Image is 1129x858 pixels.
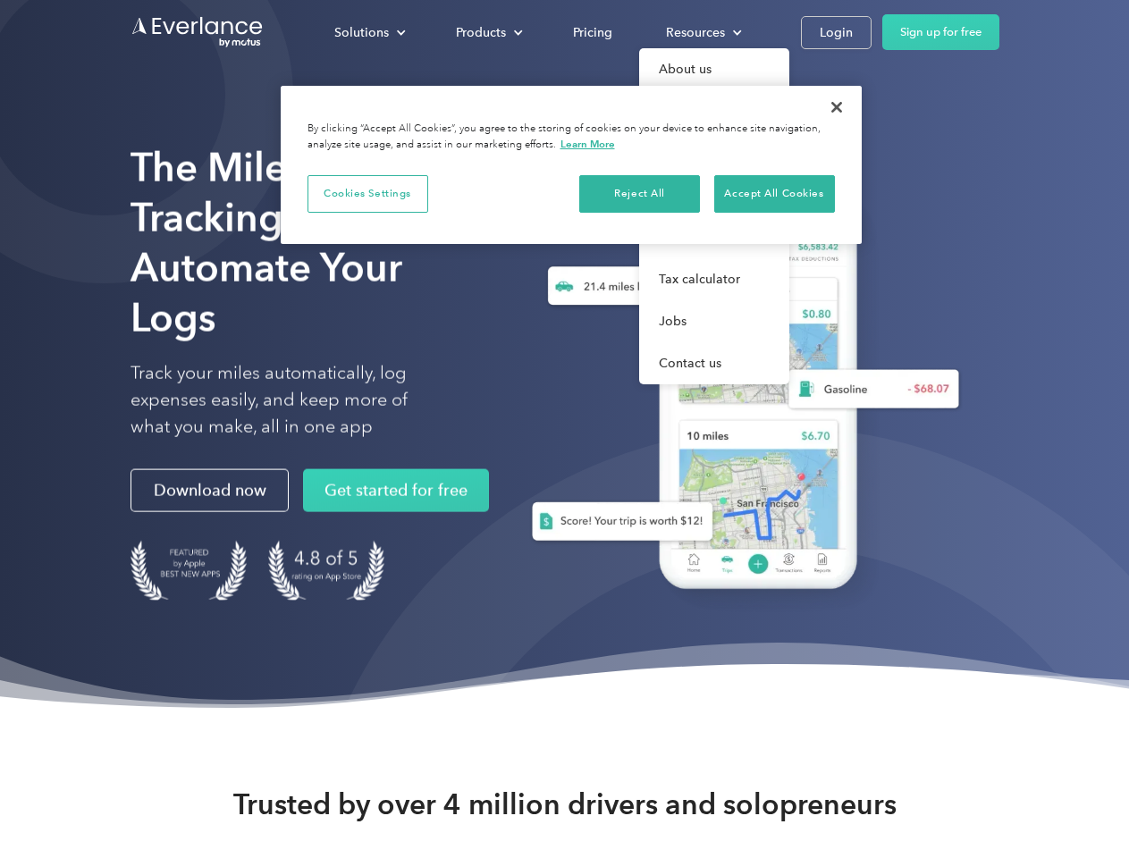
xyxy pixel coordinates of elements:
[555,17,630,48] a: Pricing
[131,15,265,49] a: Go to homepage
[308,175,428,213] button: Cookies Settings
[714,175,835,213] button: Accept All Cookies
[639,48,789,384] nav: Resources
[639,300,789,342] a: Jobs
[666,21,725,44] div: Resources
[648,17,756,48] div: Resources
[316,17,420,48] div: Solutions
[131,541,247,601] img: Badge for Featured by Apple Best New Apps
[503,170,973,616] img: Everlance, mileage tracker app, expense tracking app
[579,175,700,213] button: Reject All
[308,122,835,153] div: By clicking “Accept All Cookies”, you agree to the storing of cookies on your device to enhance s...
[281,86,862,244] div: Cookie banner
[131,469,289,512] a: Download now
[820,21,853,44] div: Login
[817,88,856,127] button: Close
[639,48,789,90] a: About us
[268,541,384,601] img: 4.9 out of 5 stars on the app store
[639,342,789,384] a: Contact us
[456,21,506,44] div: Products
[438,17,537,48] div: Products
[801,16,872,49] a: Login
[303,469,489,512] a: Get started for free
[882,14,999,50] a: Sign up for free
[233,786,897,822] strong: Trusted by over 4 million drivers and solopreneurs
[560,138,615,150] a: More information about your privacy, opens in a new tab
[281,86,862,244] div: Privacy
[639,258,789,300] a: Tax calculator
[334,21,389,44] div: Solutions
[573,21,612,44] div: Pricing
[131,360,450,441] p: Track your miles automatically, log expenses easily, and keep more of what you make, all in one app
